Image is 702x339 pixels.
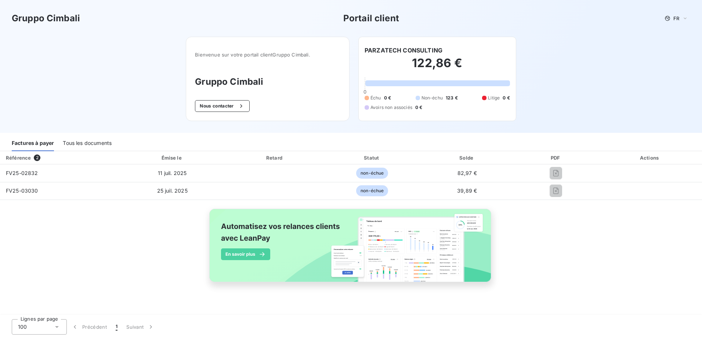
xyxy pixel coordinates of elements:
button: Précédent [67,319,111,335]
span: 82,97 € [457,170,477,176]
span: 39,89 € [457,187,477,194]
span: Litige [488,95,500,101]
div: Tous les documents [63,136,112,151]
span: Bienvenue sur votre portail client Gruppo Cimbali . [195,52,340,58]
span: 2 [34,154,40,161]
span: 100 [18,323,27,331]
div: Factures à payer [12,136,54,151]
div: PDF [515,154,597,161]
span: 1 [116,323,117,331]
div: Émise le [120,154,224,161]
button: Suivant [122,319,159,335]
h6: PARZATECH CONSULTING [365,46,442,55]
span: 0 € [384,95,391,101]
span: non-échue [356,168,388,179]
img: banner [203,204,499,295]
div: Retard [227,154,323,161]
span: 0 [363,89,366,95]
span: Avoirs non associés [370,104,412,111]
span: FV25-03030 [6,187,38,194]
span: Non-échu [421,95,443,101]
div: Référence [6,155,31,161]
span: FV25-02832 [6,170,38,176]
span: 25 juil. 2025 [157,187,188,194]
button: 1 [111,319,122,335]
span: 11 juil. 2025 [158,170,187,176]
h3: Gruppo Cimbali [195,75,340,88]
h2: 122,86 € [365,56,510,78]
h3: Gruppo Cimbali [12,12,80,25]
div: Actions [600,154,701,161]
div: Statut [326,154,419,161]
span: Échu [370,95,381,101]
h3: Portail client [343,12,399,25]
button: Nous contacter [195,100,249,112]
span: 123 € [446,95,458,101]
div: Solde [422,154,513,161]
span: FR [673,15,679,21]
span: 0 € [503,95,510,101]
span: 0 € [415,104,422,111]
span: non-échue [356,185,388,196]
